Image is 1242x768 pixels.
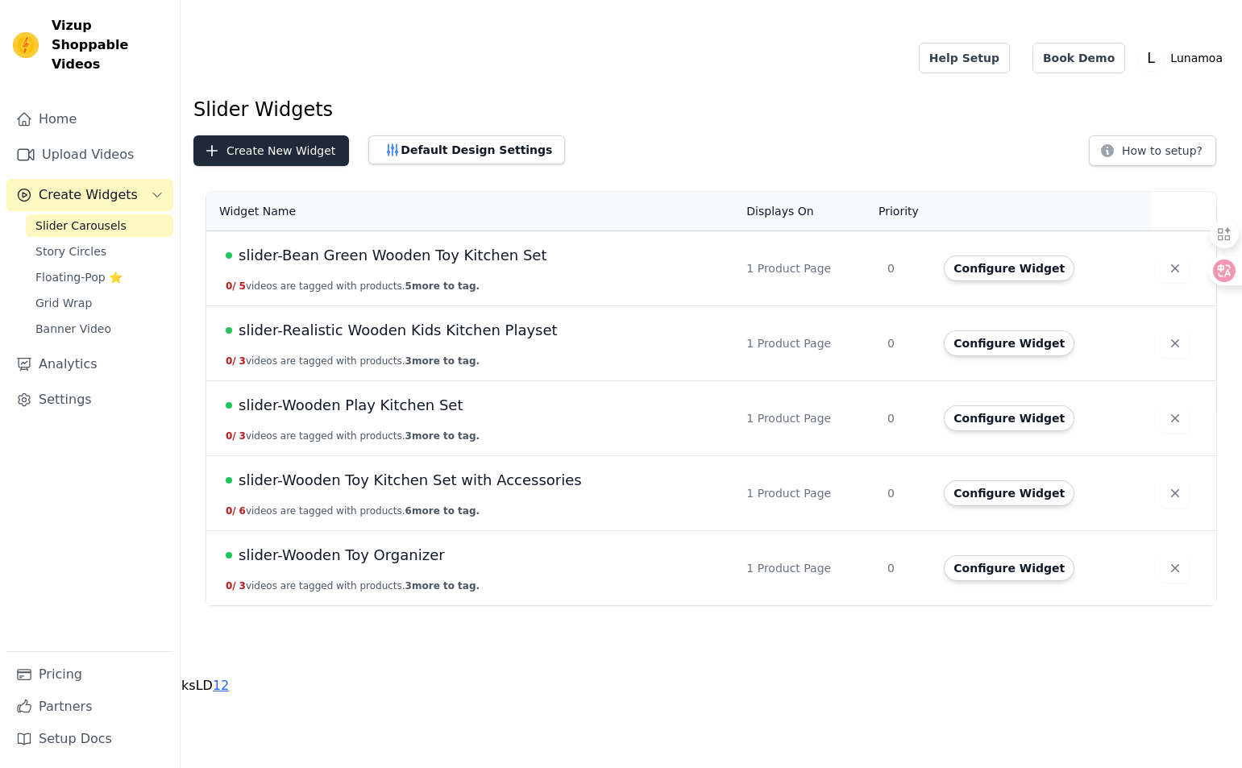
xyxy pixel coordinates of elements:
[746,410,868,426] div: 1 Product Page
[226,430,480,442] button: 0/ 3videos are tagged with products.3more to tag.
[737,192,878,231] th: Displays On
[13,32,39,58] img: Vizup
[746,260,868,276] div: 1 Product Page
[35,269,123,285] span: Floating-Pop ⭐
[1089,135,1216,166] button: How to setup?
[226,505,236,517] span: 0 /
[944,480,1074,506] button: Configure Widget
[6,139,173,171] a: Upload Videos
[878,306,934,381] td: 0
[239,319,558,342] span: slider-Realistic Wooden Kids Kitchen Playset
[193,97,1229,122] h1: Slider Widgets
[1164,44,1229,73] p: Lunamoa
[6,348,173,380] a: Analytics
[6,179,173,211] button: Create Widgets
[1032,43,1125,73] a: Book Demo
[226,402,232,409] span: Live Published
[878,381,934,456] td: 0
[35,218,127,234] span: Slider Carousels
[26,214,173,237] a: Slider Carousels
[193,135,349,166] button: Create New Widget
[35,243,106,259] span: Story Circles
[35,295,92,311] span: Grid Wrap
[878,531,934,606] td: 0
[1161,554,1190,583] button: Delete widget
[405,580,480,592] span: 3 more to tag.
[196,678,213,693] span: LD
[239,505,246,517] span: 6
[878,231,934,306] td: 0
[226,579,480,592] button: 0/ 3videos are tagged with products.3more to tag.
[239,355,246,367] span: 3
[39,185,138,205] span: Create Widgets
[405,355,480,367] span: 3 more to tag.
[239,469,582,492] span: slider-Wooden Toy Kitchen Set with Accessories
[944,555,1074,581] button: Configure Widget
[239,544,445,567] span: slider-Wooden Toy Organizer
[878,456,934,531] td: 0
[226,327,232,334] span: Live Published
[944,255,1074,281] button: Configure Widget
[26,292,173,314] a: Grid Wrap
[226,355,236,367] span: 0 /
[226,280,236,292] span: 0 /
[239,394,463,417] span: slider-Wooden Play Kitchen Set
[226,430,236,442] span: 0 /
[368,135,565,164] button: Default Design Settings
[226,580,236,592] span: 0 /
[746,335,868,351] div: 1 Product Page
[239,430,246,442] span: 3
[26,240,173,263] a: Story Circles
[944,330,1074,356] button: Configure Widget
[6,658,173,691] a: Pricing
[405,280,480,292] span: 5 more to tag.
[1148,50,1156,66] text: L
[239,580,246,592] span: 3
[226,252,232,259] span: Live Published
[26,318,173,340] a: Banner Video
[1161,254,1190,283] button: Delete widget
[6,103,173,135] a: Home
[239,280,246,292] span: 5
[1089,147,1216,162] a: How to setup?
[1161,404,1190,433] button: Delete widget
[746,560,868,576] div: 1 Product Page
[206,192,737,231] th: Widget Name
[226,280,480,293] button: 0/ 5videos are tagged with products.5more to tag.
[1161,479,1190,508] button: Delete widget
[239,244,546,267] span: slider-Bean Green Wooden Toy Kitchen Set
[213,678,229,693] a: 12
[878,192,934,231] th: Priority
[35,321,111,337] span: Banner Video
[6,384,173,416] a: Settings
[405,430,480,442] span: 3 more to tag.
[226,355,480,367] button: 0/ 3videos are tagged with products.3more to tag.
[226,504,480,517] button: 0/ 6videos are tagged with products.6more to tag.
[226,477,232,484] span: Live Published
[6,691,173,723] a: Partners
[1138,44,1229,73] button: L Lunamoa
[944,405,1074,431] button: Configure Widget
[26,266,173,289] a: Floating-Pop ⭐
[1161,329,1190,358] button: Delete widget
[746,485,868,501] div: 1 Product Page
[405,505,480,517] span: 6 more to tag.
[226,552,232,558] span: Live Published
[52,16,167,74] span: Vizup Shoppable Videos
[919,43,1010,73] a: Help Setup
[6,723,173,755] a: Setup Docs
